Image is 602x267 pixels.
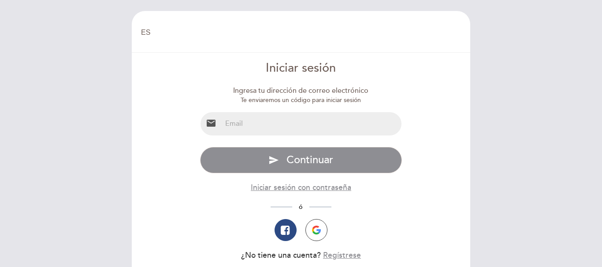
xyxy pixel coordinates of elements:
[200,96,402,105] div: Te enviaremos un código para iniciar sesión
[268,155,279,165] i: send
[323,250,361,261] button: Regístrese
[200,60,402,77] div: Iniciar sesión
[241,251,321,260] span: ¿No tiene una cuenta?
[312,226,321,234] img: icon-google.png
[286,154,333,166] span: Continuar
[200,86,402,96] div: Ingresa tu dirección de correo electrónico
[200,147,402,173] button: send Continuar
[292,203,309,211] span: ó
[206,118,216,128] i: email
[251,182,351,193] button: Iniciar sesión con contraseña
[222,112,402,135] input: Email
